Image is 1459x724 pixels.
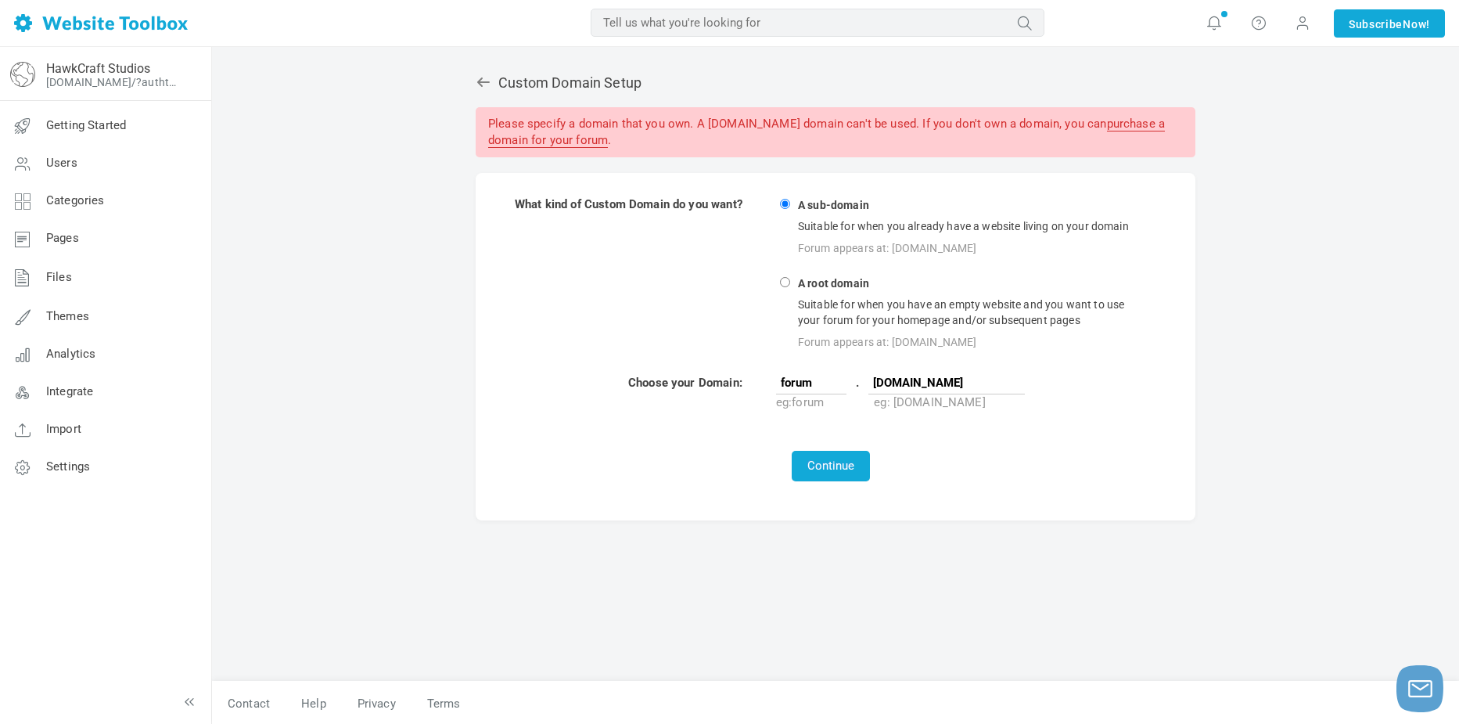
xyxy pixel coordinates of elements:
td: Choose your Domain: [514,374,774,412]
span: Integrate [46,384,93,398]
span: . [850,375,865,391]
img: globe-icon.png [10,62,35,87]
span: Settings [46,459,90,474]
button: Launch chat [1396,665,1443,712]
a: HawkCraft Studios [46,61,150,76]
a: Contact [212,690,286,718]
span: Pages [46,231,79,245]
span: Categories [46,193,105,207]
span: Themes [46,309,89,323]
button: Continue [792,451,870,481]
div: Forum appears at: [DOMAIN_NAME] [796,332,1148,352]
a: [DOMAIN_NAME]/?authtoken=97f1d04576da1b56ae0501107086d2d9&rememberMe=1 [46,76,182,88]
a: Privacy [342,690,411,718]
span: forum [792,395,824,409]
div: Please specify a domain that you own. A [DOMAIN_NAME] domain can't be used. If you don't own a do... [476,107,1195,158]
input: Tell us what you're looking for [591,9,1044,37]
a: SubscribeNow! [1334,9,1445,38]
a: Help [286,690,342,718]
td: What kind of Custom Domain do you want? [514,196,774,352]
span: Now! [1403,16,1430,33]
div: Suitable for when you have an empty website and you want to use your forum for your homepage and/... [796,293,1148,332]
strong: A sub-domain [796,199,871,214]
span: eg: [DOMAIN_NAME] [874,395,986,409]
span: Files [46,270,72,284]
div: Forum appears at: [DOMAIN_NAME] [796,238,1148,258]
span: Import [46,422,81,436]
span: Getting Started [46,118,126,132]
a: Terms [411,690,461,718]
h2: Custom Domain Setup [476,74,1195,92]
span: eg: [776,395,824,409]
div: Suitable for when you already have a website living on your domain [796,214,1148,238]
span: Users [46,156,77,170]
span: Analytics [46,347,95,361]
strong: A root domain [796,277,871,292]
